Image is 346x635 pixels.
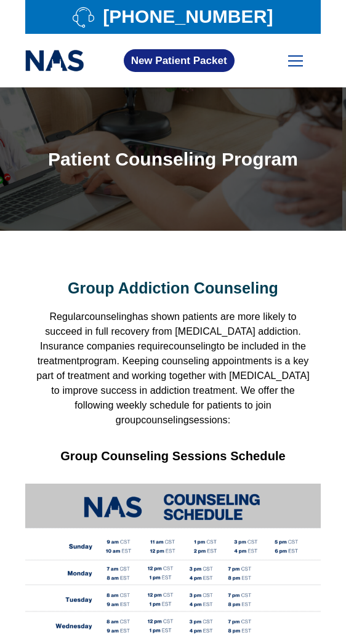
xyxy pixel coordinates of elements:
strong: Group Counseling Sessions Schedule [60,449,286,463]
span: counseling [141,415,189,425]
span: counseling [169,341,217,351]
h2: Group Addiction Counseling [31,280,315,297]
span: counseling [84,311,132,322]
span: New Patient Packet [131,55,227,66]
p: Regular has shown patients are more likely to succeed in full recovery from [MEDICAL_DATA] addict... [31,310,315,428]
h1: Patient Counseling Program [38,149,308,169]
span: [PHONE_NUMBER] [100,10,273,23]
img: national addiction specialists online suboxone clinic - logo [25,47,84,74]
span: program [79,356,116,366]
a: New Patient Packet [124,49,235,72]
a: [PHONE_NUMBER] [31,6,315,28]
